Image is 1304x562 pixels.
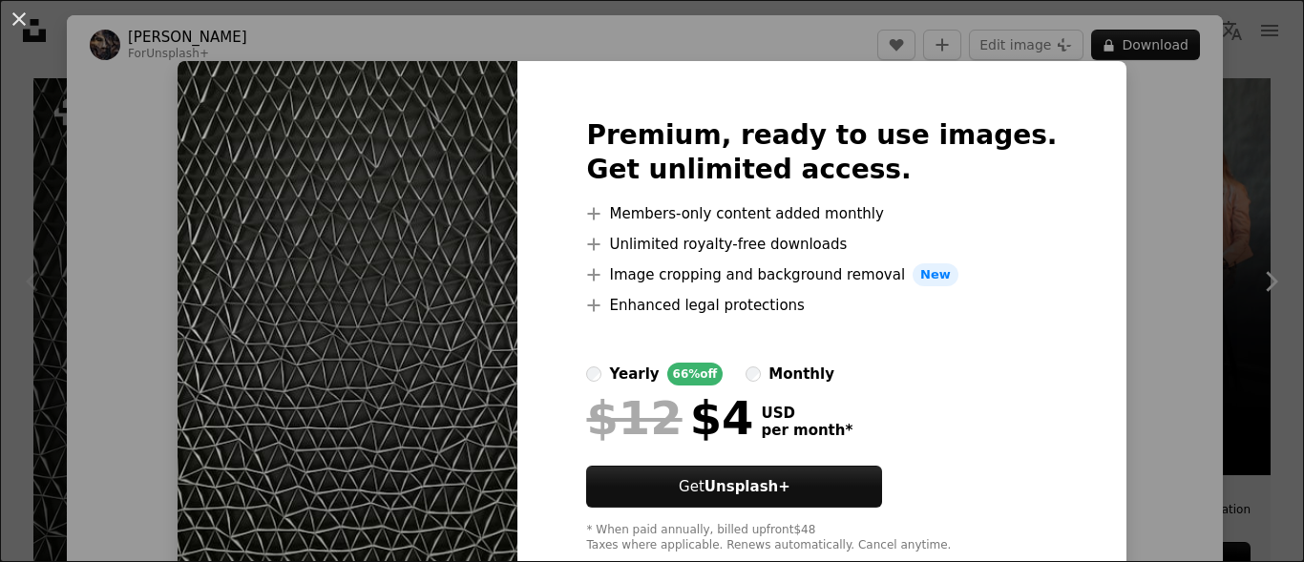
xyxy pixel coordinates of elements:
div: 66% off [667,363,724,385]
input: monthly [746,366,761,382]
strong: Unsplash+ [705,478,790,495]
button: GetUnsplash+ [586,466,882,508]
span: $12 [586,393,682,443]
div: yearly [609,363,659,385]
span: per month * [761,422,852,439]
input: yearly66%off [586,366,601,382]
li: Enhanced legal protections [586,294,1057,317]
li: Members-only content added monthly [586,202,1057,225]
span: New [913,263,958,286]
span: USD [761,405,852,422]
h2: Premium, ready to use images. Get unlimited access. [586,118,1057,187]
div: monthly [768,363,834,385]
li: Image cropping and background removal [586,263,1057,286]
div: $4 [586,393,753,443]
div: * When paid annually, billed upfront $48 Taxes where applicable. Renews automatically. Cancel any... [586,523,1057,553]
li: Unlimited royalty-free downloads [586,233,1057,256]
